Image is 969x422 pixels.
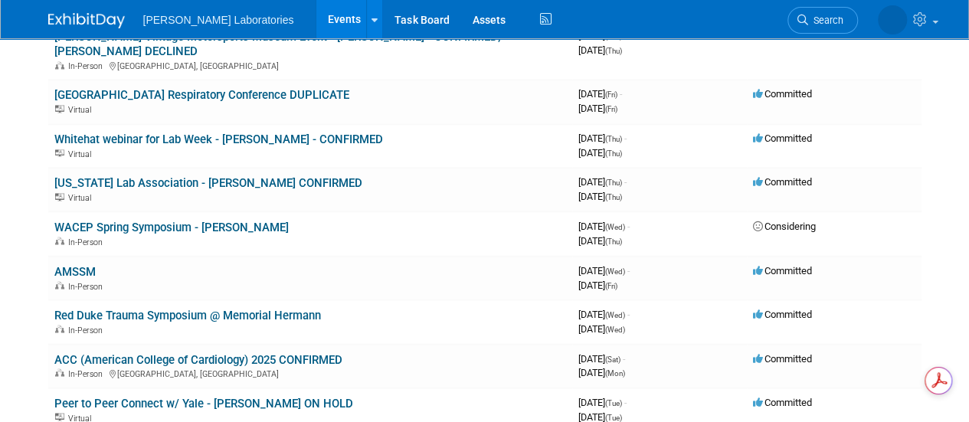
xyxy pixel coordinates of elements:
span: In-Person [68,281,107,291]
span: [DATE] [578,44,622,56]
span: (Thu) [605,47,622,55]
span: (Tue) [605,413,622,421]
span: (Sat) [605,355,620,363]
span: Committed [753,176,812,188]
span: Committed [753,308,812,319]
span: [DATE] [578,88,622,100]
span: - [624,132,627,144]
span: (Wed) [605,267,625,275]
img: ExhibitDay [48,13,125,28]
span: - [623,352,625,364]
span: Search [808,15,843,26]
a: ACC (American College of Cardiology) 2025 CONFIRMED [54,352,342,366]
img: In-Person Event [55,61,64,69]
span: (Wed) [605,310,625,319]
span: (Tue) [605,398,622,407]
span: [DATE] [578,322,625,334]
div: [GEOGRAPHIC_DATA], [GEOGRAPHIC_DATA] [54,366,566,378]
span: (Thu) [605,237,622,245]
img: In-Person Event [55,325,64,332]
span: [DATE] [578,147,622,159]
span: (Fri) [605,90,617,99]
a: WACEP Spring Symposium - [PERSON_NAME] [54,220,289,234]
a: Search [787,7,858,34]
span: Committed [753,30,812,41]
span: Committed [753,396,812,407]
span: (Mon) [605,368,625,377]
span: [DATE] [578,352,625,364]
span: [DATE] [578,191,622,202]
span: [DATE] [578,396,627,407]
span: - [624,396,627,407]
span: - [627,308,630,319]
span: [DATE] [578,264,630,276]
span: Committed [753,132,812,144]
div: [GEOGRAPHIC_DATA], [GEOGRAPHIC_DATA] [54,59,566,71]
a: [PERSON_NAME] Vintage Motorsports Museum Event - [PERSON_NAME] - CONFIRMED; [PERSON_NAME] DECLINED [54,30,501,58]
span: Committed [753,264,812,276]
span: (Thu) [605,149,622,158]
span: - [627,264,630,276]
span: - [624,30,627,41]
a: [US_STATE] Lab Association - [PERSON_NAME] CONFIRMED [54,176,362,190]
span: [DATE] [578,176,627,188]
span: - [624,176,627,188]
span: (Thu) [605,135,622,143]
img: In-Person Event [55,281,64,289]
span: - [620,88,622,100]
a: Peer to Peer Connect w/ Yale - [PERSON_NAME] ON HOLD [54,396,353,410]
span: [DATE] [578,30,627,41]
span: In-Person [68,368,107,378]
span: (Fri) [605,281,617,290]
a: Whitehat webinar for Lab Week - [PERSON_NAME] - CONFIRMED [54,132,383,146]
span: [PERSON_NAME] Laboratories [143,14,294,26]
img: In-Person Event [55,368,64,376]
span: [DATE] [578,308,630,319]
img: Virtual Event [55,105,64,113]
span: In-Person [68,61,107,71]
img: Virtual Event [55,193,64,201]
a: AMSSM [54,264,96,278]
span: [DATE] [578,234,622,246]
span: Considering [753,220,816,231]
span: In-Person [68,325,107,335]
span: (Thu) [605,32,622,41]
span: [DATE] [578,220,630,231]
img: Virtual Event [55,413,64,420]
span: [DATE] [578,279,617,290]
span: (Wed) [605,325,625,333]
span: Virtual [68,193,96,203]
span: (Thu) [605,193,622,201]
img: In-Person Event [55,237,64,244]
span: (Thu) [605,178,622,187]
span: In-Person [68,237,107,247]
span: - [627,220,630,231]
span: [DATE] [578,103,617,114]
span: [DATE] [578,366,625,378]
span: (Wed) [605,222,625,231]
span: Committed [753,352,812,364]
span: Virtual [68,105,96,115]
a: Red Duke Trauma Symposium @ Memorial Hermann [54,308,321,322]
span: Virtual [68,149,96,159]
img: Virtual Event [55,149,64,157]
span: Committed [753,88,812,100]
span: [DATE] [578,132,627,144]
a: [GEOGRAPHIC_DATA] Respiratory Conference DUPLICATE [54,88,349,102]
span: (Fri) [605,105,617,113]
img: Tisha Davis [878,5,907,34]
span: [DATE] [578,411,622,422]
